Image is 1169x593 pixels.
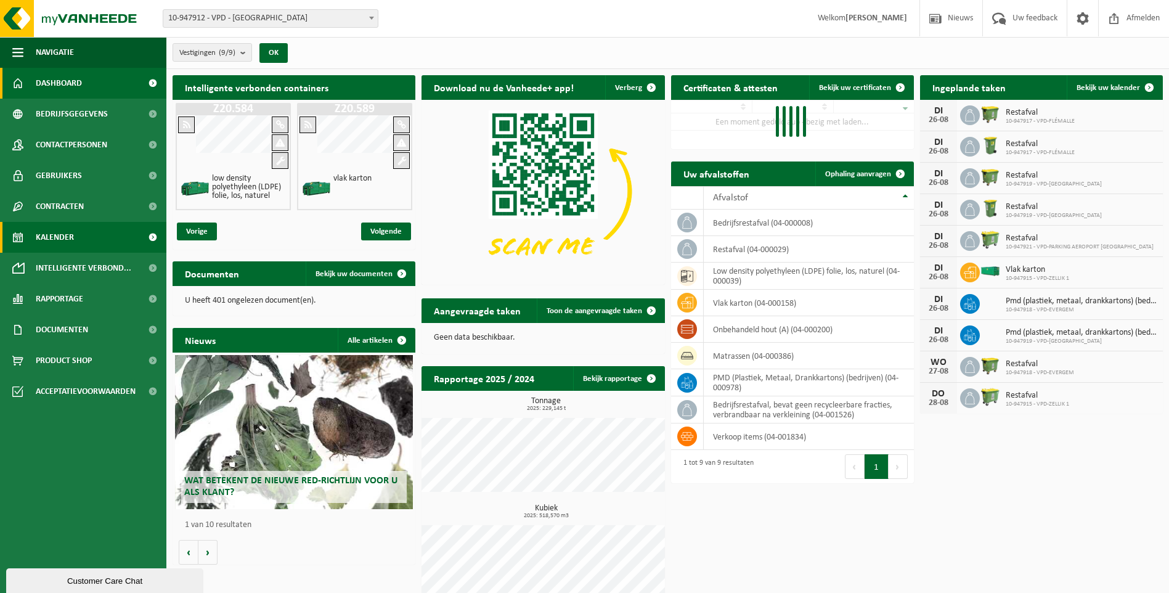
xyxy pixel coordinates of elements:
span: 10-947921 - VPD-PARKING AEROPORT [GEOGRAPHIC_DATA] [1006,243,1154,251]
span: Pmd (plastiek, metaal, drankkartons) (bedrijven) [1006,296,1157,306]
div: 26-08 [926,179,951,187]
p: U heeft 401 ongelezen document(en). [185,296,403,305]
span: Pmd (plastiek, metaal, drankkartons) (bedrijven) [1006,328,1157,338]
span: Bekijk uw kalender [1077,84,1140,92]
span: Restafval [1006,139,1075,149]
span: Vlak karton [1006,265,1069,275]
span: Dashboard [36,68,82,99]
div: DI [926,137,951,147]
span: Acceptatievoorwaarden [36,376,136,407]
h4: vlak karton [333,174,372,183]
img: WB-0660-HPE-GN-50 [980,229,1001,250]
h2: Ingeplande taken [920,75,1018,99]
span: Restafval [1006,108,1075,118]
div: DI [926,169,951,179]
td: PMD (Plastiek, Metaal, Drankkartons) (bedrijven) (04-000978) [704,369,914,396]
button: Vorige [179,540,198,565]
button: Vestigingen(9/9) [173,43,252,62]
span: Kalender [36,222,74,253]
img: WB-0660-HPE-GN-50 [980,386,1001,407]
span: Vestigingen [179,44,235,62]
h3: Kubiek [428,504,664,519]
span: Intelligente verbond... [36,253,131,284]
span: Verberg [615,84,642,92]
a: Bekijk uw certificaten [809,75,913,100]
span: 10-947912 - VPD - ASSE [163,9,378,28]
span: 10-947917 - VPD-FLÉMALLE [1006,118,1075,125]
span: Toon de aangevraagde taken [547,307,642,315]
div: 26-08 [926,210,951,219]
img: WB-0240-HPE-GN-50 [980,135,1001,156]
a: Bekijk uw kalender [1067,75,1162,100]
button: Next [889,454,908,479]
span: Gebruikers [36,160,82,191]
h2: Rapportage 2025 / 2024 [422,366,547,390]
button: Verberg [605,75,664,100]
td: restafval (04-000029) [704,236,914,263]
span: Contracten [36,191,84,222]
h1: Z20.589 [300,103,409,115]
a: Bekijk uw documenten [306,261,414,286]
span: Volgende [361,223,411,240]
div: 26-08 [926,273,951,282]
div: DI [926,200,951,210]
a: Wat betekent de nieuwe RED-richtlijn voor u als klant? [175,355,413,509]
img: HK-XZ-20-GN-00 [301,173,332,204]
button: 1 [865,454,889,479]
div: 26-08 [926,116,951,125]
div: DI [926,263,951,273]
button: Volgende [198,540,218,565]
a: Toon de aangevraagde taken [537,298,664,323]
div: DI [926,326,951,336]
span: Navigatie [36,37,74,68]
div: 1 tot 9 van 9 resultaten [677,453,754,480]
span: 2025: 229,145 t [428,406,664,412]
span: Bekijk uw certificaten [819,84,891,92]
strong: [PERSON_NAME] [845,14,907,23]
h2: Certificaten & attesten [671,75,790,99]
span: Bekijk uw documenten [316,270,393,278]
div: WO [926,358,951,367]
a: Bekijk rapportage [573,366,664,391]
h2: Nieuws [173,328,228,352]
iframe: chat widget [6,566,206,593]
div: 28-08 [926,399,951,407]
div: 26-08 [926,242,951,250]
div: 27-08 [926,367,951,376]
h2: Aangevraagde taken [422,298,533,322]
td: verkoop items (04-001834) [704,423,914,450]
h2: Documenten [173,261,251,285]
span: Ophaling aanvragen [825,170,891,178]
span: 10-947919 - VPD-[GEOGRAPHIC_DATA] [1006,212,1102,219]
h2: Uw afvalstoffen [671,162,762,186]
span: 10-947919 - VPD-[GEOGRAPHIC_DATA] [1006,338,1157,345]
span: Restafval [1006,234,1154,243]
img: WB-1100-HPE-GN-50 [980,355,1001,376]
td: low density polyethyleen (LDPE) folie, los, naturel (04-000039) [704,263,914,290]
div: DO [926,389,951,399]
span: Contactpersonen [36,129,107,160]
div: 26-08 [926,305,951,313]
p: Geen data beschikbaar. [434,333,652,342]
a: Alle artikelen [338,328,414,353]
img: HK-XR-30-GN-00 [980,266,1001,277]
span: 10-947917 - VPD-FLÉMALLE [1006,149,1075,157]
h1: Z20.584 [179,103,288,115]
td: bedrijfsrestafval, bevat geen recycleerbare fracties, verbrandbaar na verkleining (04-001526) [704,396,914,423]
span: Restafval [1006,391,1069,401]
div: DI [926,106,951,116]
h4: low density polyethyleen (LDPE) folie, los, naturel [212,174,285,200]
td: onbehandeld hout (A) (04-000200) [704,316,914,343]
div: DI [926,295,951,305]
span: 10-947912 - VPD - ASSE [163,10,378,27]
td: matrassen (04-000386) [704,343,914,369]
img: WB-1100-HPE-GN-50 [980,104,1001,125]
span: 10-947915 - VPD-ZELLIK 1 [1006,401,1069,408]
span: 10-947918 - VPD-EVERGEM [1006,306,1157,314]
p: 1 van 10 resultaten [185,521,409,530]
button: OK [259,43,288,63]
span: Restafval [1006,202,1102,212]
span: Wat betekent de nieuwe RED-richtlijn voor u als klant? [184,476,397,497]
td: vlak karton (04-000158) [704,290,914,316]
